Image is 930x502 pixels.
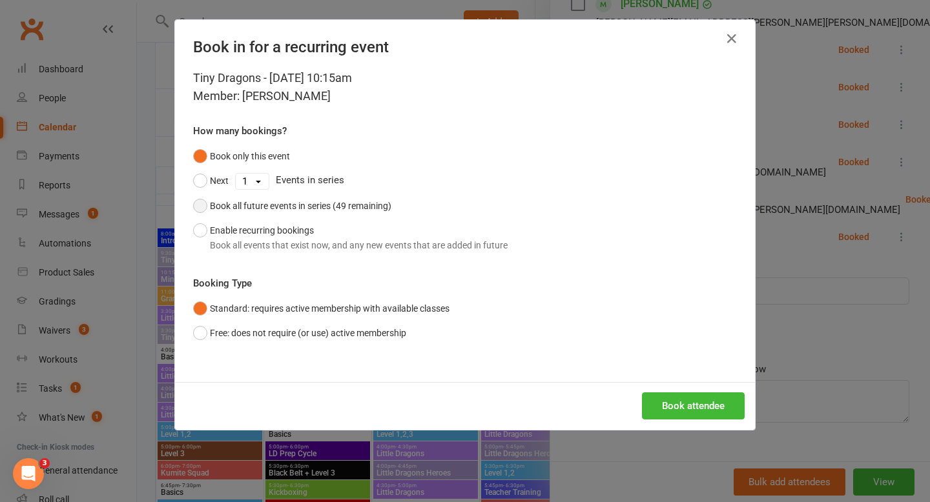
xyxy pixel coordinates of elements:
[193,144,290,168] button: Book only this event
[193,168,229,193] button: Next
[193,321,406,345] button: Free: does not require (or use) active membership
[210,199,391,213] div: Book all future events in series (49 remaining)
[193,168,737,193] div: Events in series
[210,238,508,252] div: Book all events that exist now, and any new events that are added in future
[193,296,449,321] button: Standard: requires active membership with available classes
[642,392,745,419] button: Book attendee
[193,38,737,56] h4: Book in for a recurring event
[193,123,287,139] label: How many bookings?
[193,218,508,257] button: Enable recurring bookingsBook all events that exist now, and any new events that are added in future
[13,458,44,489] iframe: Intercom live chat
[193,276,252,291] label: Booking Type
[721,28,742,49] button: Close
[193,194,391,218] button: Book all future events in series (49 remaining)
[39,458,50,468] span: 3
[193,69,737,105] div: Tiny Dragons - [DATE] 10:15am Member: [PERSON_NAME]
